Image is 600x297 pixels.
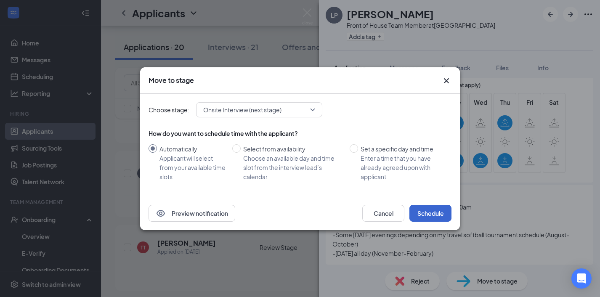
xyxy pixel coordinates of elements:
[243,144,343,154] div: Select from availability
[149,105,189,114] span: Choose stage:
[243,154,343,181] div: Choose an available day and time slot from the interview lead’s calendar
[159,144,226,154] div: Automatically
[156,208,166,218] svg: Eye
[571,268,592,289] div: Open Intercom Messenger
[149,129,451,138] div: How do you want to schedule time with the applicant?
[362,205,404,222] button: Cancel
[409,205,451,222] button: Schedule
[159,154,226,181] div: Applicant will select from your available time slots
[361,154,445,181] div: Enter a time that you have already agreed upon with applicant
[361,144,445,154] div: Set a specific day and time
[441,76,451,86] svg: Cross
[203,103,281,116] span: Onsite Interview (next stage)
[441,76,451,86] button: Close
[149,205,235,222] button: EyePreview notification
[149,76,194,85] h3: Move to stage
